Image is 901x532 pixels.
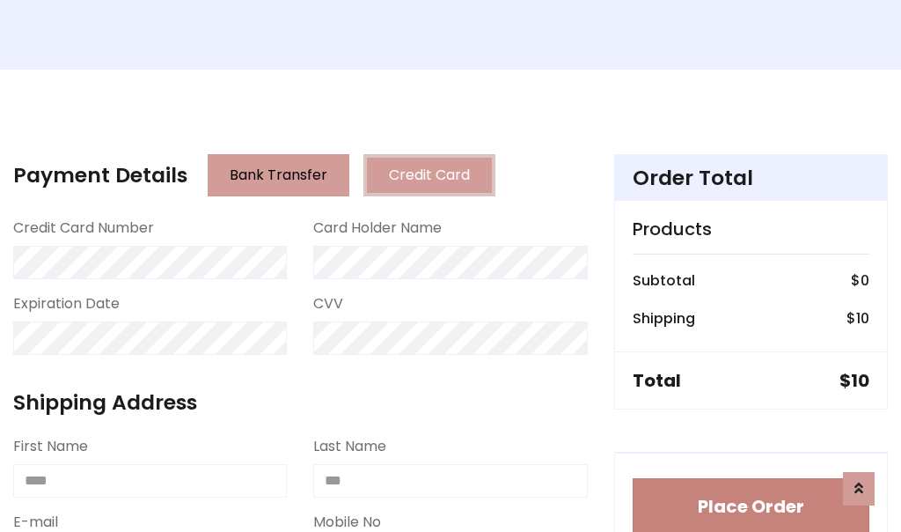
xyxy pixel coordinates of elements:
[861,270,869,291] span: 0
[633,272,695,289] h6: Subtotal
[633,370,681,391] h5: Total
[313,218,442,239] label: Card Holder Name
[13,218,154,239] label: Credit Card Number
[13,293,120,314] label: Expiration Date
[13,436,88,457] label: First Name
[633,218,869,240] h5: Products
[313,293,343,314] label: CVV
[13,390,588,415] h4: Shipping Address
[313,436,386,457] label: Last Name
[846,310,869,327] h6: $
[13,163,187,188] h4: Payment Details
[633,310,695,327] h6: Shipping
[839,370,869,391] h5: $
[208,154,349,196] button: Bank Transfer
[851,272,869,289] h6: $
[856,308,869,329] span: 10
[633,166,869,190] h4: Order Total
[851,368,869,393] span: 10
[363,154,495,196] button: Credit Card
